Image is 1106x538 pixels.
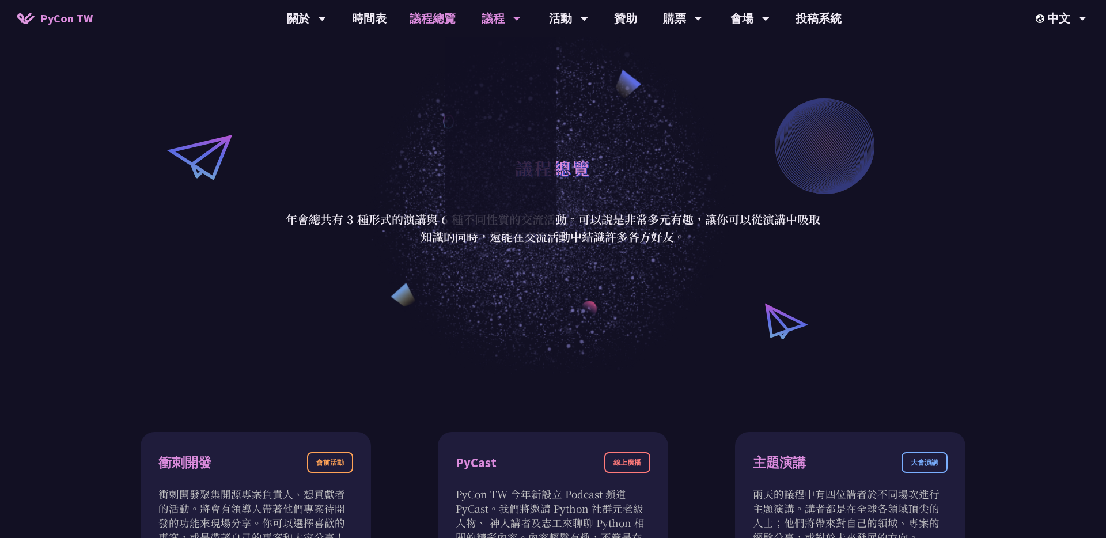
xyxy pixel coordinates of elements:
[753,453,806,473] div: 主題演講
[604,452,650,473] div: 線上廣播
[6,4,104,33] a: PyCon TW
[1036,14,1047,23] img: Locale Icon
[285,211,821,245] p: 年會總共有 3 種形式的演講與 6 種不同性質的交流活動。可以說是非常多元有趣，讓你可以從演講中吸取知識的同時，還能在交流活動中結識許多各方好友。
[902,452,948,473] div: 大會演講
[17,13,35,24] img: Home icon of PyCon TW 2025
[40,10,93,27] span: PyCon TW
[456,453,497,473] div: PyCast
[158,453,211,473] div: 衝刺開發
[307,452,353,473] div: 會前活動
